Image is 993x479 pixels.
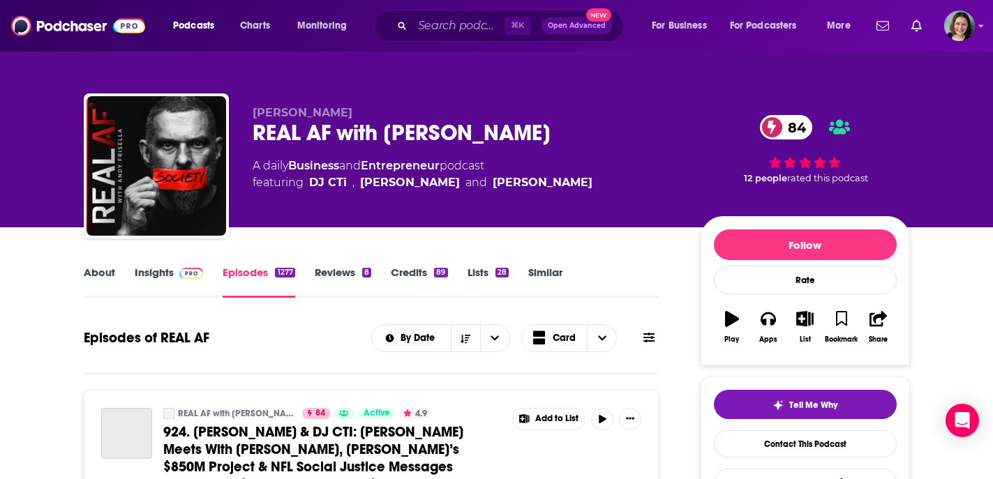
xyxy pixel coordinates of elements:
button: open menu [817,15,868,37]
span: For Podcasters [730,16,797,36]
a: Credits89 [391,266,447,298]
span: Tell Me Why [789,400,837,411]
button: Share [860,302,896,352]
span: Monitoring [297,16,347,36]
span: For Business [652,16,707,36]
button: Follow [714,229,897,260]
span: ⌘ K [505,17,530,35]
span: rated this podcast [787,173,868,183]
h1: Episodes of REAL AF [84,329,209,347]
span: 12 people [744,173,787,183]
div: Bookmark [825,335,858,344]
button: Open AdvancedNew [542,17,612,34]
span: featuring [253,174,592,191]
div: A daily podcast [253,158,592,191]
div: 89 [434,268,447,277]
a: 84 [760,115,813,139]
div: Search podcasts, credits, & more... [387,10,637,42]
span: More [827,16,851,36]
a: Active [358,408,396,419]
div: Apps [759,335,777,344]
span: New [586,8,611,22]
a: Davione Johnson [360,174,460,191]
div: 28 [495,268,509,277]
span: Open Advanced [548,22,606,29]
span: Charts [240,16,270,36]
h2: Choose List sort [371,324,510,352]
img: tell me why sparkle [772,400,784,411]
a: REAL AF with Andy Frisella [163,408,174,419]
a: REAL AF with [PERSON_NAME] [178,408,293,419]
span: Logged in as micglogovac [944,10,975,41]
button: open menu [372,333,451,343]
a: Similar [528,266,562,298]
a: Reviews8 [315,266,371,298]
div: 84 12 peoplerated this podcast [701,106,910,192]
button: Show More Button [619,408,641,430]
span: Add to List [535,413,578,424]
img: Podchaser Pro [179,268,204,279]
img: REAL AF with Andy Frisella [87,96,226,236]
button: Bookmark [823,302,860,352]
span: 84 [315,406,325,420]
button: Show profile menu [944,10,975,41]
a: InsightsPodchaser Pro [135,266,204,298]
button: tell me why sparkleTell Me Why [714,390,897,419]
button: Apps [750,302,786,352]
div: Share [869,335,888,344]
a: 924. Andy & DJ CTI: Zelenskyy Meets With Trump, Obama’s $850M Project & NFL Social Justice Messag... [101,408,152,459]
div: 1277 [275,268,294,277]
button: open menu [721,15,817,37]
button: List [786,302,823,352]
span: Podcasts [173,16,214,36]
a: Show notifications dropdown [906,14,927,38]
button: Sort Direction [451,325,480,351]
a: Show notifications dropdown [871,14,895,38]
a: Andy Frisella [493,174,592,191]
a: About [84,266,115,298]
span: and [465,174,487,191]
a: Entrepreneur [361,159,440,172]
button: open menu [163,15,232,37]
div: Play [724,335,739,344]
img: Podchaser - Follow, Share and Rate Podcasts [11,13,145,39]
div: Open Intercom Messenger [946,404,979,437]
div: 8 [362,268,371,277]
a: Charts [231,15,278,37]
a: Lists28 [468,266,509,298]
a: Business [288,159,339,172]
div: List [800,335,811,344]
span: Card [553,333,576,343]
span: Active [364,406,390,420]
button: Show More Button [513,409,585,429]
div: Rate [714,266,897,294]
input: Search podcasts, credits, & more... [412,15,505,37]
button: 4.9 [399,408,431,419]
button: Play [714,302,750,352]
button: Choose View [521,324,618,352]
button: open menu [288,15,365,37]
span: and [339,159,361,172]
img: User Profile [944,10,975,41]
button: open menu [642,15,724,37]
a: 84 [302,408,331,419]
span: [PERSON_NAME] [253,106,352,119]
span: 84 [774,115,813,139]
a: DJ CTi [309,174,347,191]
a: Episodes1277 [223,266,294,298]
button: open menu [480,325,509,351]
a: Contact This Podcast [714,430,897,457]
span: By Date [401,333,440,343]
span: , [352,174,354,191]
